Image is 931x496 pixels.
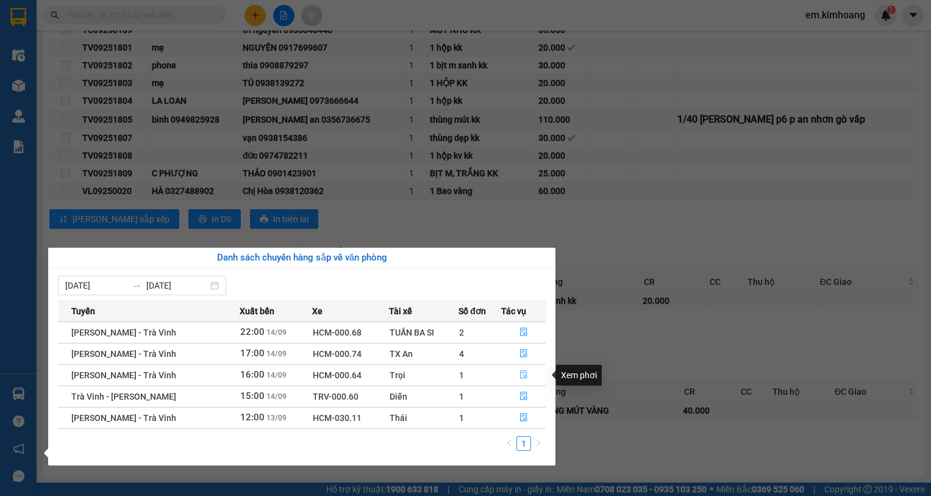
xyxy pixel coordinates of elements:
[502,408,545,428] button: file-done
[58,251,546,265] div: Danh sách chuyến hàng sắp về văn phòng
[519,413,528,423] span: file-done
[71,413,176,423] span: [PERSON_NAME] - Trà Vinh
[313,349,362,359] span: HCM-000.74
[240,369,265,380] span: 16:00
[501,304,526,318] span: Tác vụ
[519,392,528,401] span: file-done
[240,348,265,359] span: 17:00
[240,326,265,337] span: 22:00
[531,436,546,451] li: Next Page
[312,304,323,318] span: Xe
[71,328,176,337] span: [PERSON_NAME] - Trà Vinh
[459,370,464,380] span: 1
[502,436,516,451] li: Previous Page
[531,436,546,451] button: right
[240,390,265,401] span: 15:00
[502,344,545,364] button: file-done
[313,413,362,423] span: HCM-030.11
[556,365,602,386] div: Xem phơi
[517,437,530,450] a: 1
[459,392,464,401] span: 1
[266,392,287,401] span: 14/09
[502,436,516,451] button: left
[505,439,513,447] span: left
[535,439,542,447] span: right
[65,279,127,292] input: Từ ngày
[132,281,141,290] span: to
[458,304,486,318] span: Số đơn
[146,279,208,292] input: Đến ngày
[390,368,458,382] div: Trọi
[459,413,464,423] span: 1
[240,304,274,318] span: Xuất bến
[71,349,176,359] span: [PERSON_NAME] - Trà Vinh
[390,326,458,339] div: TUẤN BA SI
[266,328,287,337] span: 14/09
[266,371,287,379] span: 14/09
[502,387,545,406] button: file-done
[313,370,362,380] span: HCM-000.64
[266,350,287,358] span: 14/09
[240,412,265,423] span: 12:00
[313,328,362,337] span: HCM-000.68
[313,392,358,401] span: TRV-000.60
[266,414,287,422] span: 13/09
[390,411,458,425] div: Thái
[132,281,141,290] span: swap-right
[502,365,545,385] button: file-done
[71,370,176,380] span: [PERSON_NAME] - Trà Vinh
[516,436,531,451] li: 1
[519,328,528,337] span: file-done
[519,349,528,359] span: file-done
[459,349,464,359] span: 4
[502,323,545,342] button: file-done
[71,392,176,401] span: Trà Vinh - [PERSON_NAME]
[459,328,464,337] span: 2
[71,304,95,318] span: Tuyến
[519,370,528,380] span: file-done
[390,347,458,361] div: TX An
[389,304,412,318] span: Tài xế
[390,390,458,403] div: Diễn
